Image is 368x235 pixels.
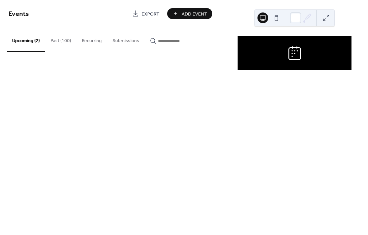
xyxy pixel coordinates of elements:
[45,27,76,51] button: Past (100)
[107,27,145,51] button: Submissions
[7,27,45,52] button: Upcoming (2)
[76,27,107,51] button: Recurring
[142,10,159,18] span: Export
[182,10,207,18] span: Add Event
[127,8,164,19] a: Export
[8,7,29,21] span: Events
[167,8,212,19] button: Add Event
